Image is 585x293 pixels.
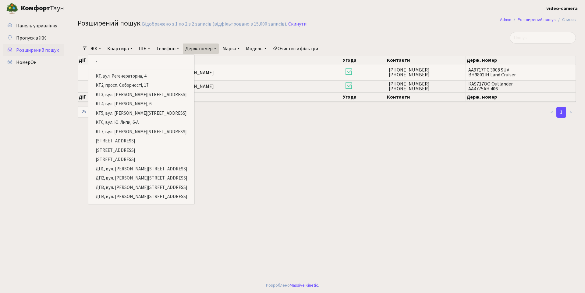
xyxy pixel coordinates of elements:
span: [PERSON_NAME] [178,83,214,90]
a: ДП1, вул. [PERSON_NAME][STREET_ADDRESS] [88,165,194,174]
a: Розширений пошук [3,44,64,56]
span: Розширений пошук [78,18,140,29]
li: Список [556,16,576,23]
a: НомерОк [3,56,64,68]
a: КТ7, вул. [PERSON_NAME][STREET_ADDRESS] [88,127,194,137]
div: Відображено з 1 по 2 з 2 записів (відфільтровано з 15,000 записів). [142,21,287,27]
th: ПІБ [175,56,342,65]
a: Пропуск в ЖК [3,32,64,44]
a: - [88,57,194,67]
th: Угода [342,92,386,102]
a: 1 [556,107,566,118]
a: [STREET_ADDRESS] [88,146,194,155]
input: Пошук... [510,32,576,44]
a: Квартира [105,44,135,54]
a: Модель [243,44,269,54]
th: ПІБ [175,92,342,102]
a: Massive Kinetic [290,282,318,288]
span: НомерОк [16,59,36,66]
a: ДП4, вул. [PERSON_NAME][STREET_ADDRESS] [88,192,194,202]
span: Таун [21,3,64,14]
a: КТ2, просп. Соборності, 17 [88,81,194,90]
img: logo.png [6,2,18,15]
a: Розширений пошук [518,16,556,23]
a: ДП2, вул. [PERSON_NAME][STREET_ADDRESS] [88,174,194,183]
a: КТ3, вул. [PERSON_NAME][STREET_ADDRESS] [88,90,194,100]
button: Переключити навігацію [76,3,91,13]
span: КА9717ОО Outlander АА4775АН 406 [468,82,573,91]
div: Розроблено . [266,282,319,289]
a: Марка [220,44,242,54]
a: ДП3, вул. [PERSON_NAME][STREET_ADDRESS] [88,183,194,193]
a: Держ. номер [183,44,219,54]
a: Скинути [288,21,307,27]
th: Дії [78,56,114,65]
b: Комфорт [21,3,50,13]
span: AA9717TC 3008 SUV BH9802IH Land Cruiser [468,68,573,77]
a: КТ4, вул. [PERSON_NAME], 6 [88,99,194,109]
a: [STREET_ADDRESS] [88,155,194,165]
span: [PERSON_NAME] [178,69,214,76]
a: video-camera [546,5,578,12]
th: Контакти [386,56,466,65]
nav: breadcrumb [491,13,585,26]
select: записів на сторінці [78,106,95,118]
a: Очистити фільтри [270,44,321,54]
a: Admin [500,16,511,23]
span: Пропуск в ЖК [16,35,46,41]
a: [STREET_ADDRESS] [88,137,194,146]
a: КТ5, вул. [PERSON_NAME][STREET_ADDRESS] [88,109,194,118]
span: Розширений пошук [16,47,59,54]
span: [PHONE_NUMBER] [PHONE_NUMBER] [389,82,463,91]
th: Дії [78,92,114,102]
a: КТ6, вул. Ю. Липи, 6-А [88,118,194,127]
a: ЖК [88,44,104,54]
a: Телефон [154,44,182,54]
th: Контакти [386,92,466,102]
label: записів на сторінці [78,106,139,118]
span: Панель управління [16,23,57,29]
a: Панель управління [3,20,64,32]
a: ПІБ [136,44,153,54]
th: Угода [342,56,386,65]
th: Держ. номер [466,92,576,102]
th: Держ. номер [466,56,576,65]
a: КТ, вул. Регенераторна, 4 [88,72,194,81]
span: [PHONE_NUMBER] [PHONE_NUMBER] [389,68,463,77]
